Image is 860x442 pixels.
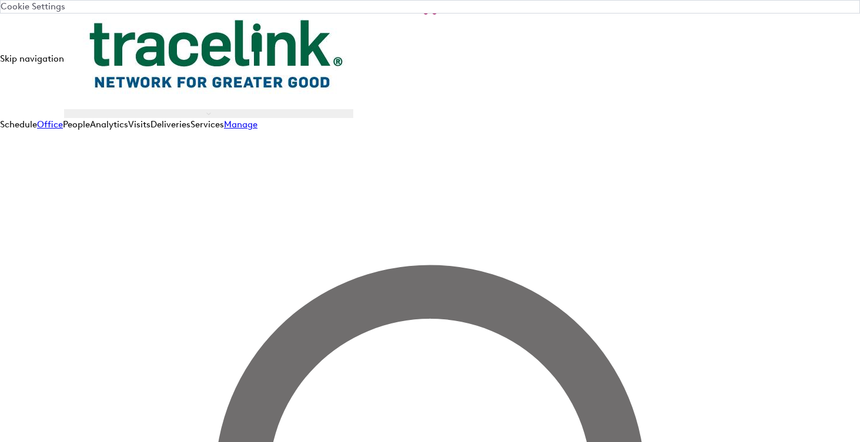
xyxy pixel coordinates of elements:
[128,119,150,130] a: Visits
[37,119,63,130] a: Office
[224,119,257,130] a: Manage
[90,119,128,130] a: Analytics
[63,119,90,130] a: People
[190,119,224,130] a: Services
[150,119,190,130] a: Deliveries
